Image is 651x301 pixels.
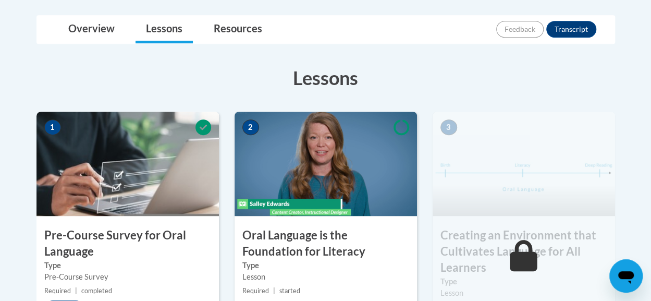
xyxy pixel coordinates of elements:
div: Lesson [440,287,607,299]
span: Required [242,287,269,295]
span: 3 [440,119,457,135]
span: completed [81,287,112,295]
div: Lesson [242,271,409,283]
a: Resources [203,16,273,43]
a: Lessons [136,16,193,43]
label: Type [440,276,607,287]
span: | [273,287,275,295]
iframe: Button to launch messaging window [609,259,643,293]
h3: Lessons [36,65,615,91]
div: Pre-Course Survey [44,271,211,283]
img: Course Image [433,112,615,216]
h3: Creating an Environment that Cultivates Language for All Learners [433,227,615,275]
button: Feedback [496,21,544,38]
a: Overview [58,16,125,43]
button: Transcript [546,21,596,38]
img: Course Image [36,112,219,216]
span: 1 [44,119,61,135]
span: Required [44,287,71,295]
span: | [75,287,77,295]
label: Type [44,260,211,271]
h3: Pre-Course Survey for Oral Language [36,227,219,260]
img: Course Image [235,112,417,216]
span: started [279,287,300,295]
label: Type [242,260,409,271]
h3: Oral Language is the Foundation for Literacy [235,227,417,260]
span: 2 [242,119,259,135]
